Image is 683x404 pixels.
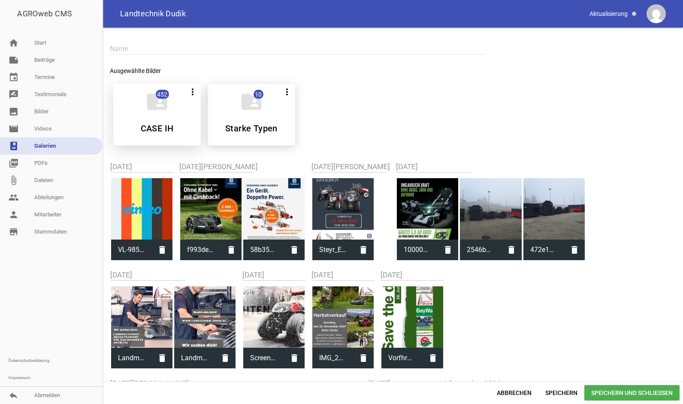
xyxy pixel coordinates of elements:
[225,124,278,133] h5: Starke Typen
[141,124,174,133] h5: CASE IH
[397,239,438,261] span: 1000000196.jpg
[180,239,221,261] span: f993de98-3e8e-4389-9e2b-19bf77d1c69d.jpeg
[9,175,19,185] i: attach_file
[381,347,422,369] span: Vorfhrung 16. Juni 2024.jpg
[179,161,305,173] h2: [DATE][PERSON_NAME]
[174,347,215,369] span: Landmaschinenmechaniker_Gartengeräte.png
[254,90,263,99] span: 10
[9,55,19,65] i: note
[9,38,19,48] i: home
[120,10,186,18] span: Landtechnik Dudik
[113,84,201,146] div: CASE IH
[110,161,173,173] h2: [DATE]
[353,348,374,368] i: delete
[438,240,458,260] i: delete
[282,87,292,97] i: more_vert
[110,67,161,75] label: Ausgewählte Bilder
[438,378,501,389] h2: 14.Dezember.2023
[9,158,19,168] i: picture_as_pdf
[396,161,585,173] h2: [DATE]
[9,210,19,220] i: person
[284,348,305,368] i: delete
[152,240,172,260] i: delete
[9,192,19,203] i: people
[564,240,585,260] i: delete
[501,240,522,260] i: delete
[423,348,443,368] i: delete
[523,239,564,261] span: 472e1bc5-9861-406b-8a3c-0c290af9c24b.jpeg
[187,87,198,97] i: more_vert
[584,385,680,401] span: Speichern und Schließen
[9,141,19,151] i: photo_album
[111,239,152,261] span: VL-985659.mp4
[111,347,152,369] span: Landmaschinenmechaniker_Gartengeräte_quadrat.png
[156,90,169,99] span: 452
[145,90,169,114] i: folder_shared
[152,348,172,368] i: delete
[460,239,501,261] span: 2546b27c-ec4a-465e-bf93-6f3e2468efbe.jpeg
[110,269,236,281] h2: [DATE]
[312,347,353,369] span: IMG_20241103_182450_588.jpg
[9,390,19,401] i: reply
[9,106,19,117] i: image
[9,124,19,134] i: movie
[353,240,374,260] i: delete
[9,72,19,82] i: event
[110,378,363,389] h2: [DATE][PERSON_NAME]
[184,84,201,99] button: more_vert
[242,269,305,281] h2: [DATE]
[243,347,284,369] span: Screenshot 2024-12-08 171450.png
[369,378,432,389] h2: [DATE]
[215,348,236,368] i: delete
[311,161,390,173] h2: [DATE][PERSON_NAME]
[239,90,263,114] i: folder_shared
[381,269,444,281] h2: [DATE]
[284,240,305,260] i: delete
[279,84,295,99] button: more_vert
[311,269,375,281] h2: [DATE]
[221,240,242,260] i: delete
[9,227,19,237] i: store_mall_directory
[208,84,295,146] div: Starke Typen
[9,89,19,100] i: rate_review
[312,239,353,261] span: Steyr_Erleben_und_Probefahrt_2025_Instagram_Post.png
[538,385,584,401] span: Speichern
[243,239,284,261] span: 58b35e5a-0692-4c4e-af95-5f32dce7342a.jpeg
[490,385,538,401] span: Abbrechen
